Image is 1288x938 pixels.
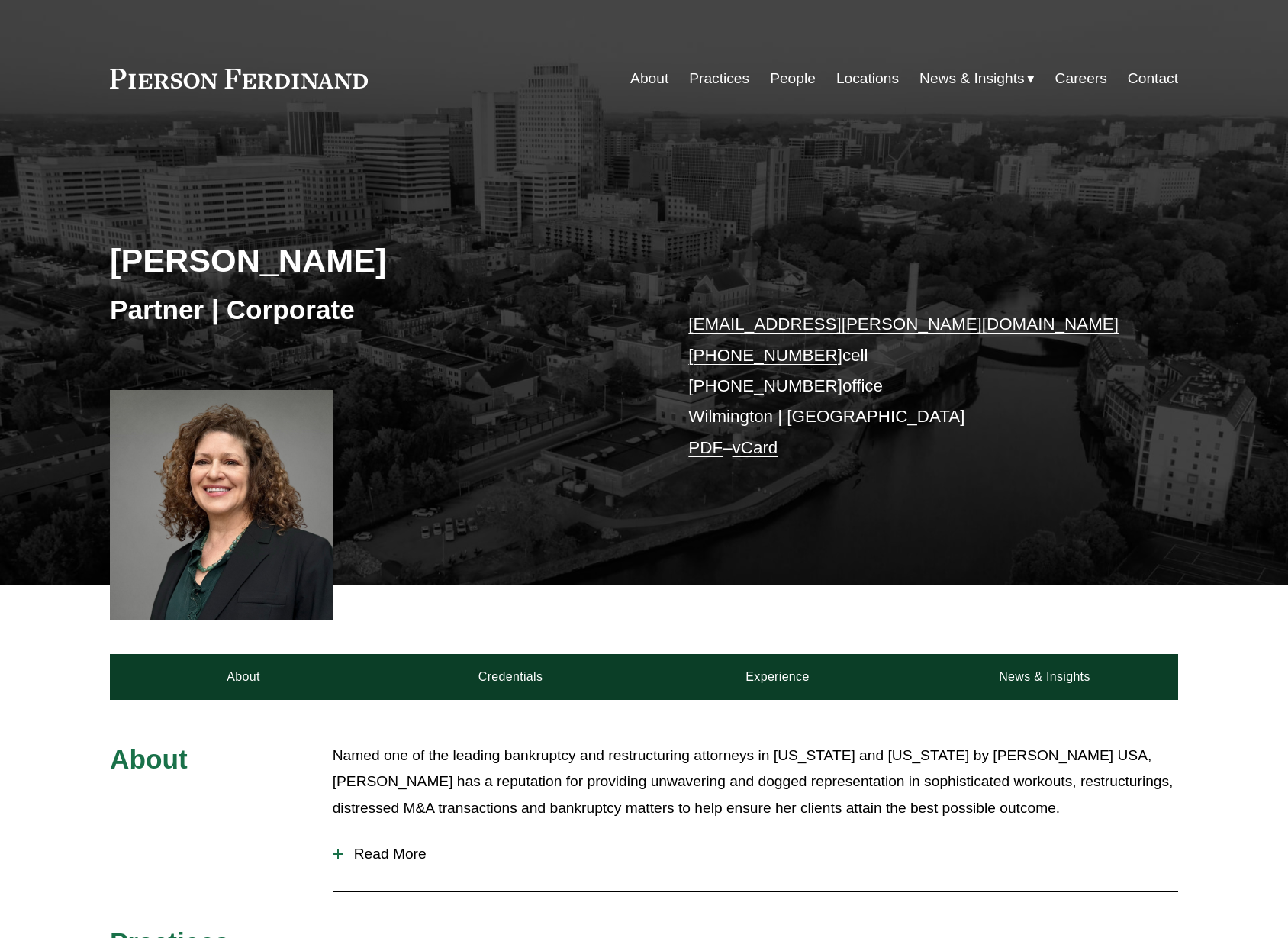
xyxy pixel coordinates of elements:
[630,64,668,93] a: About
[110,744,188,774] span: About
[333,834,1178,874] button: Read More
[1128,64,1178,93] a: Contact
[919,66,1025,92] span: News & Insights
[110,654,377,700] a: About
[911,654,1178,700] a: News & Insights
[110,293,644,327] h3: Partner | Corporate
[919,64,1035,93] a: folder dropdown
[688,438,723,457] a: PDF
[733,438,778,457] a: vCard
[688,309,1133,463] p: cell office Wilmington | [GEOGRAPHIC_DATA] –
[688,376,842,395] a: [PHONE_NUMBER]
[110,240,644,280] h2: [PERSON_NAME]
[333,743,1178,822] p: Named one of the leading bankruptcy and restructuring attorneys in [US_STATE] and [US_STATE] by [...
[770,64,816,93] a: People
[688,314,1119,334] a: [EMAIL_ADDRESS][PERSON_NAME][DOMAIN_NAME]
[688,346,842,365] a: [PHONE_NUMBER]
[1055,64,1107,93] a: Careers
[836,64,899,93] a: Locations
[689,64,749,93] a: Practices
[644,654,911,700] a: Experience
[343,846,1178,862] span: Read More
[377,654,644,700] a: Credentials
